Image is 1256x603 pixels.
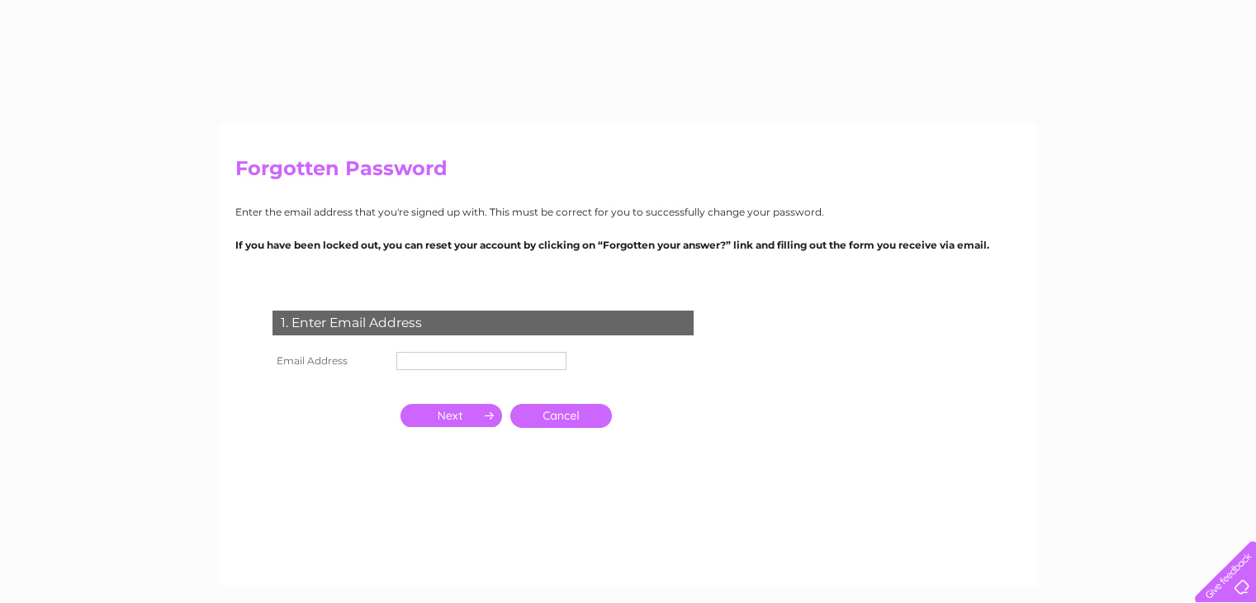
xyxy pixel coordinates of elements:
th: Email Address [268,348,392,374]
p: Enter the email address that you're signed up with. This must be correct for you to successfully ... [235,204,1021,220]
h2: Forgotten Password [235,157,1021,188]
a: Cancel [510,404,612,428]
div: 1. Enter Email Address [273,311,694,335]
p: If you have been locked out, you can reset your account by clicking on “Forgotten your answer?” l... [235,237,1021,253]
